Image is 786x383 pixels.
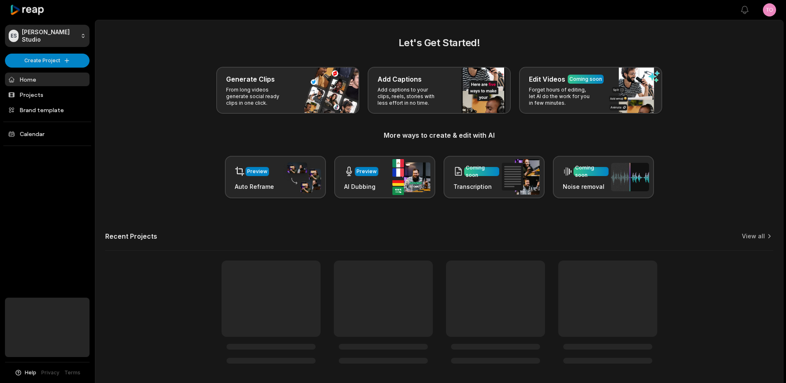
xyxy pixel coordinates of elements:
p: Add captions to your clips, reels, stories with less effort in no time. [378,87,441,106]
div: Preview [356,168,377,175]
div: Coming soon [575,164,607,179]
h3: Edit Videos [529,74,565,84]
h3: Transcription [453,182,499,191]
img: noise_removal.png [611,163,649,191]
button: Help [14,369,36,376]
a: View all [742,232,765,240]
div: ES [9,30,19,42]
h2: Recent Projects [105,232,157,240]
a: Projects [5,88,90,101]
img: auto_reframe.png [283,161,321,193]
a: Calendar [5,127,90,141]
h3: Generate Clips [226,74,275,84]
a: Home [5,73,90,86]
h3: Add Captions [378,74,422,84]
div: Coming soon [569,75,602,83]
h3: Noise removal [563,182,609,191]
a: Brand template [5,103,90,117]
img: transcription.png [502,159,540,195]
h2: Let's Get Started! [105,35,773,50]
div: Coming soon [466,164,498,179]
p: Forget hours of editing, let AI do the work for you in few minutes. [529,87,593,106]
p: From long videos generate social ready clips in one click. [226,87,290,106]
a: Privacy [41,369,59,376]
h3: Auto Reframe [235,182,274,191]
h3: AI Dubbing [344,182,378,191]
h3: More ways to create & edit with AI [105,130,773,140]
img: ai_dubbing.png [392,159,430,195]
button: Create Project [5,54,90,68]
a: Terms [64,369,80,376]
p: [PERSON_NAME] Studio [22,28,77,43]
div: Preview [247,168,267,175]
span: Help [25,369,36,376]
